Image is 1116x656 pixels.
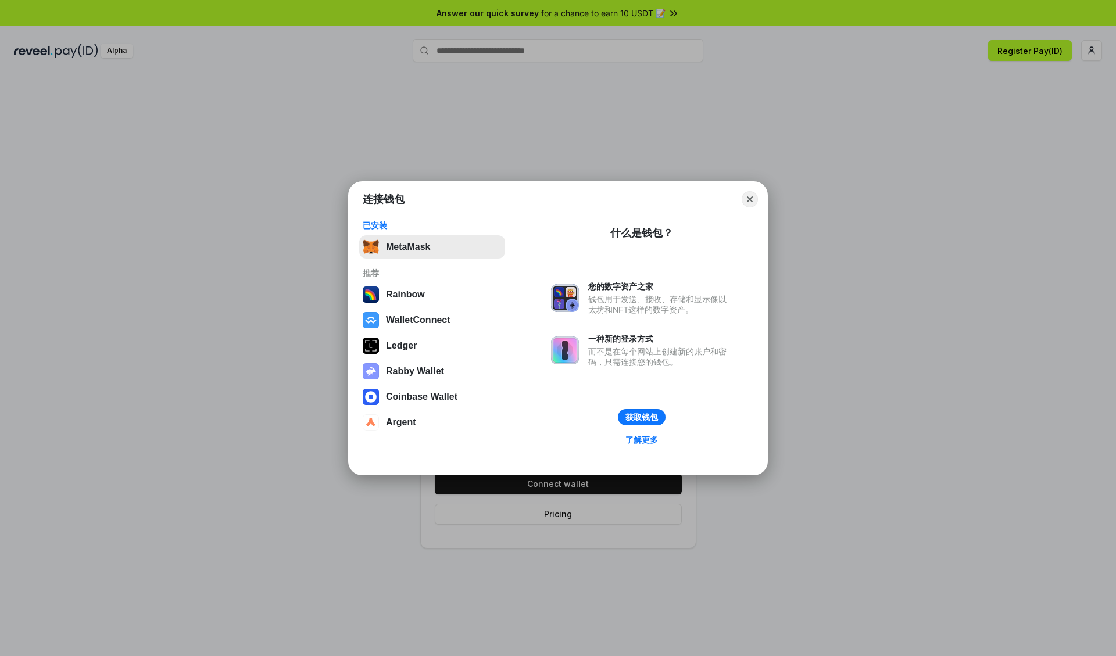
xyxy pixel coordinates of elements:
[386,366,444,377] div: Rabby Wallet
[625,412,658,422] div: 获取钱包
[363,239,379,255] img: svg+xml,%3Csvg%20fill%3D%22none%22%20height%3D%2233%22%20viewBox%3D%220%200%2035%2033%22%20width%...
[386,392,457,402] div: Coinbase Wallet
[588,294,732,315] div: 钱包用于发送、接收、存储和显示像以太坊和NFT这样的数字资产。
[386,315,450,325] div: WalletConnect
[363,363,379,379] img: svg+xml,%3Csvg%20xmlns%3D%22http%3A%2F%2Fwww.w3.org%2F2000%2Fsvg%22%20fill%3D%22none%22%20viewBox...
[359,283,505,306] button: Rainbow
[551,284,579,312] img: svg+xml,%3Csvg%20xmlns%3D%22http%3A%2F%2Fwww.w3.org%2F2000%2Fsvg%22%20fill%3D%22none%22%20viewBox...
[363,312,379,328] img: svg+xml,%3Csvg%20width%3D%2228%22%20height%3D%2228%22%20viewBox%3D%220%200%2028%2028%22%20fill%3D...
[618,409,666,425] button: 获取钱包
[588,281,732,292] div: 您的数字资产之家
[363,338,379,354] img: svg+xml,%3Csvg%20xmlns%3D%22http%3A%2F%2Fwww.w3.org%2F2000%2Fsvg%22%20width%3D%2228%22%20height%3...
[359,334,505,357] button: Ledger
[359,385,505,408] button: Coinbase Wallet
[363,286,379,303] img: svg+xml,%3Csvg%20width%3D%22120%22%20height%3D%22120%22%20viewBox%3D%220%200%20120%20120%22%20fil...
[363,389,379,405] img: svg+xml,%3Csvg%20width%3D%2228%22%20height%3D%2228%22%20viewBox%3D%220%200%2028%2028%22%20fill%3D...
[359,309,505,332] button: WalletConnect
[359,360,505,383] button: Rabby Wallet
[386,417,416,428] div: Argent
[386,289,425,300] div: Rainbow
[386,242,430,252] div: MetaMask
[386,340,417,351] div: Ledger
[618,432,665,447] a: 了解更多
[588,334,732,344] div: 一种新的登录方式
[588,346,732,367] div: 而不是在每个网站上创建新的账户和密码，只需连接您的钱包。
[742,191,758,207] button: Close
[359,411,505,434] button: Argent
[551,336,579,364] img: svg+xml,%3Csvg%20xmlns%3D%22http%3A%2F%2Fwww.w3.org%2F2000%2Fsvg%22%20fill%3D%22none%22%20viewBox...
[625,435,658,445] div: 了解更多
[363,414,379,431] img: svg+xml,%3Csvg%20width%3D%2228%22%20height%3D%2228%22%20viewBox%3D%220%200%2028%2028%22%20fill%3D...
[359,235,505,259] button: MetaMask
[610,226,673,240] div: 什么是钱包？
[363,220,502,231] div: 已安装
[363,192,405,206] h1: 连接钱包
[363,268,502,278] div: 推荐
